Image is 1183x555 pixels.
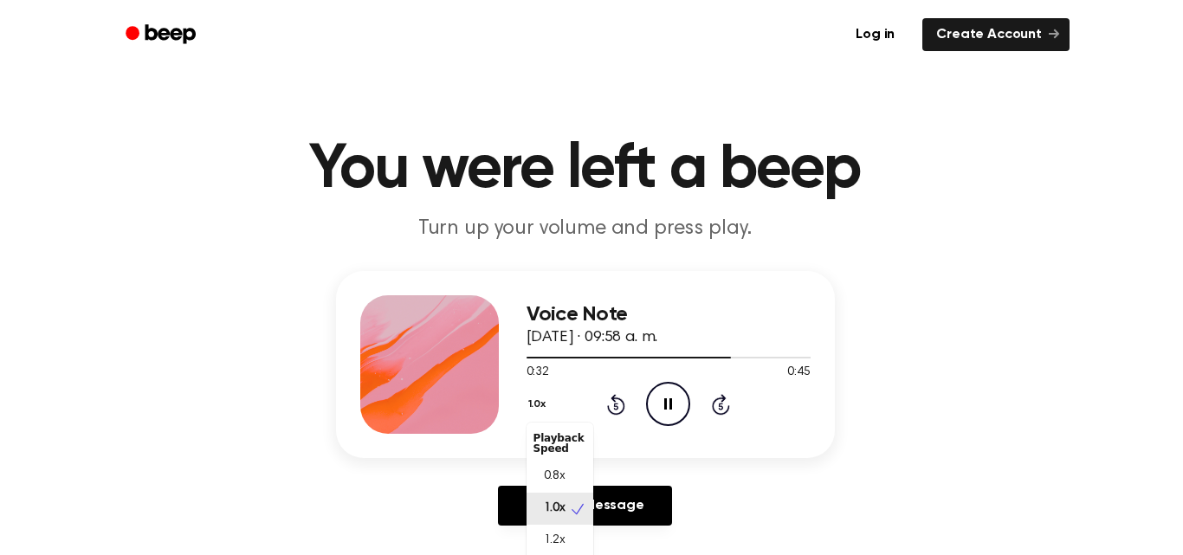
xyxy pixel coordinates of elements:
span: 1.0x [544,500,566,518]
button: 1.0x [527,390,553,419]
span: 0.8x [544,468,566,486]
span: 1.2x [544,532,566,550]
div: Playback Speed [527,426,593,461]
